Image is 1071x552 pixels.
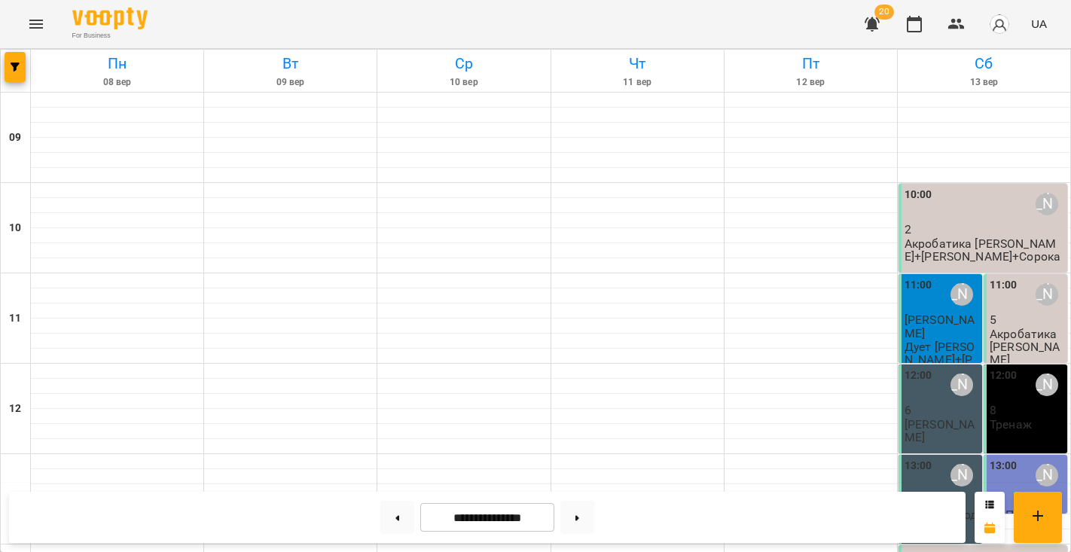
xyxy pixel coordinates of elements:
[72,31,148,41] span: For Business
[1036,283,1058,306] div: Вова
[990,458,1018,474] label: 13:00
[900,52,1068,75] h6: Сб
[905,277,932,294] label: 11:00
[950,464,973,486] div: Вова
[905,223,1064,236] p: 2
[950,283,973,306] div: Таня
[990,277,1018,294] label: 11:00
[905,418,979,444] p: [PERSON_NAME]
[380,75,548,90] h6: 10 вер
[206,75,374,90] h6: 09 вер
[989,14,1010,35] img: avatar_s.png
[900,75,1068,90] h6: 13 вер
[990,328,1064,367] p: Акробатика [PERSON_NAME]
[727,75,895,90] h6: 12 вер
[72,8,148,29] img: Voopty Logo
[9,310,21,327] h6: 11
[33,75,201,90] h6: 08 вер
[1036,464,1058,486] div: Таня
[874,5,894,20] span: 20
[206,52,374,75] h6: Вт
[905,237,1064,264] p: Акробатика [PERSON_NAME]+[PERSON_NAME]+Сорока
[990,313,1064,326] p: 5
[9,220,21,236] h6: 10
[380,52,548,75] h6: Ср
[1036,193,1058,215] div: Вова
[9,130,21,146] h6: 09
[9,401,21,417] h6: 12
[554,75,722,90] h6: 11 вер
[18,6,54,42] button: Menu
[990,367,1018,384] label: 12:00
[990,404,1064,416] p: 8
[905,367,932,384] label: 12:00
[905,313,975,340] span: [PERSON_NAME]
[950,374,973,396] div: Вова
[905,340,979,392] p: Дует [PERSON_NAME]+[PERSON_NAME]
[727,52,895,75] h6: Пт
[1025,10,1053,38] button: UA
[905,187,932,203] label: 10:00
[1036,374,1058,396] div: Таня
[905,458,932,474] label: 13:00
[554,52,722,75] h6: Чт
[33,52,201,75] h6: Пн
[905,404,979,416] p: 6
[990,418,1032,431] p: Тренаж
[1031,16,1047,32] span: UA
